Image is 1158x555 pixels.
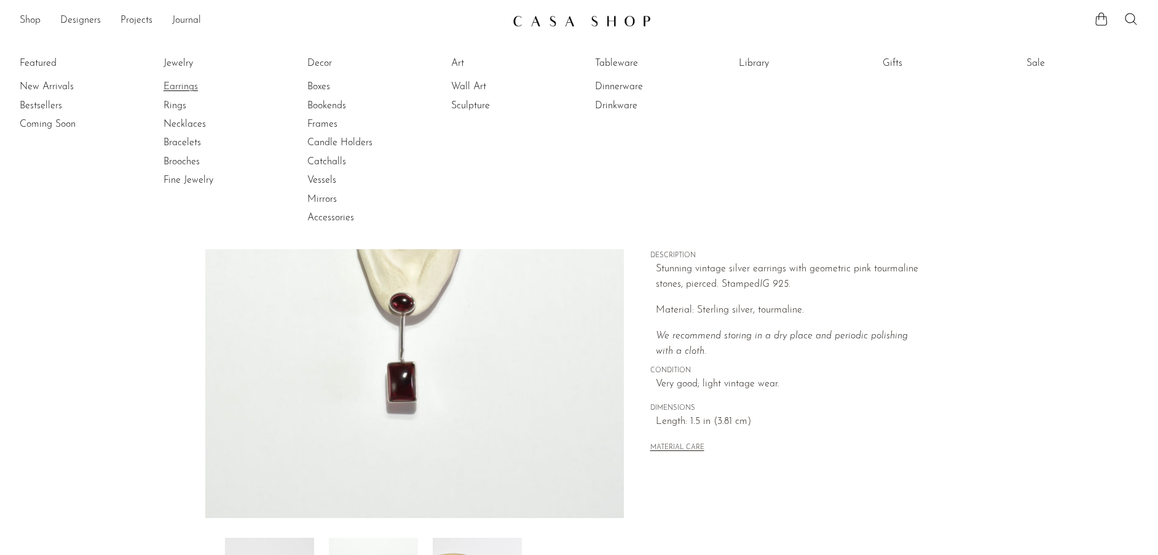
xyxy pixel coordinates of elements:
[307,57,400,70] a: Decor
[120,13,152,29] a: Projects
[20,10,503,31] ul: NEW HEADER MENU
[307,174,400,187] a: Vessels
[1026,57,1119,70] a: Sale
[163,174,256,187] a: Fine Jewelry
[650,365,927,377] span: CONDITION
[163,54,256,190] ul: Jewelry
[650,250,927,262] span: DESCRIPTION
[656,377,927,393] span: Very good; light vintage wear.
[656,414,927,430] span: Length: 1.5 in (3.81 cm)
[60,13,101,29] a: Designers
[163,80,256,94] a: Earrings
[307,136,400,150] a: Candle Holders
[595,80,687,94] a: Dinnerware
[760,279,790,289] em: IG 925.
[163,118,256,131] a: Necklaces
[307,211,400,225] a: Accessories
[739,57,831,70] a: Library
[656,331,908,357] i: We recommend storing in a dry place and periodic polishing with a cloth.
[307,99,400,113] a: Bookends
[595,54,687,115] ul: Tableware
[650,444,704,453] button: MATERIAL CARE
[307,193,400,206] a: Mirrors
[656,303,927,319] p: Material: Sterling silver, tourmaline.
[163,155,256,169] a: Brooches
[307,54,400,228] ul: Decor
[20,13,41,29] a: Shop
[650,403,927,414] span: DIMENSIONS
[20,80,112,94] a: New Arrivals
[307,155,400,169] a: Catchalls
[163,136,256,150] a: Bracelets
[307,118,400,131] a: Frames
[163,99,256,113] a: Rings
[595,99,687,113] a: Drinkware
[1026,54,1119,78] ul: Sale
[451,99,543,113] a: Sculpture
[20,10,503,31] nav: Desktop navigation
[20,99,112,113] a: Bestsellers
[883,54,975,78] ul: Gifts
[307,80,400,94] a: Boxes
[163,57,256,70] a: Jewelry
[172,13,201,29] a: Journal
[205,57,624,518] img: Silver Tourmaline Earrings
[451,57,543,70] a: Art
[656,262,927,293] p: Stunning vintage silver earrings with geometric pink tourmaline stones, pierced. Stamped
[739,54,831,78] ul: Library
[20,78,112,134] ul: Featured
[883,57,975,70] a: Gifts
[451,54,543,115] ul: Art
[451,80,543,94] a: Wall Art
[20,118,112,131] a: Coming Soon
[595,57,687,70] a: Tableware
